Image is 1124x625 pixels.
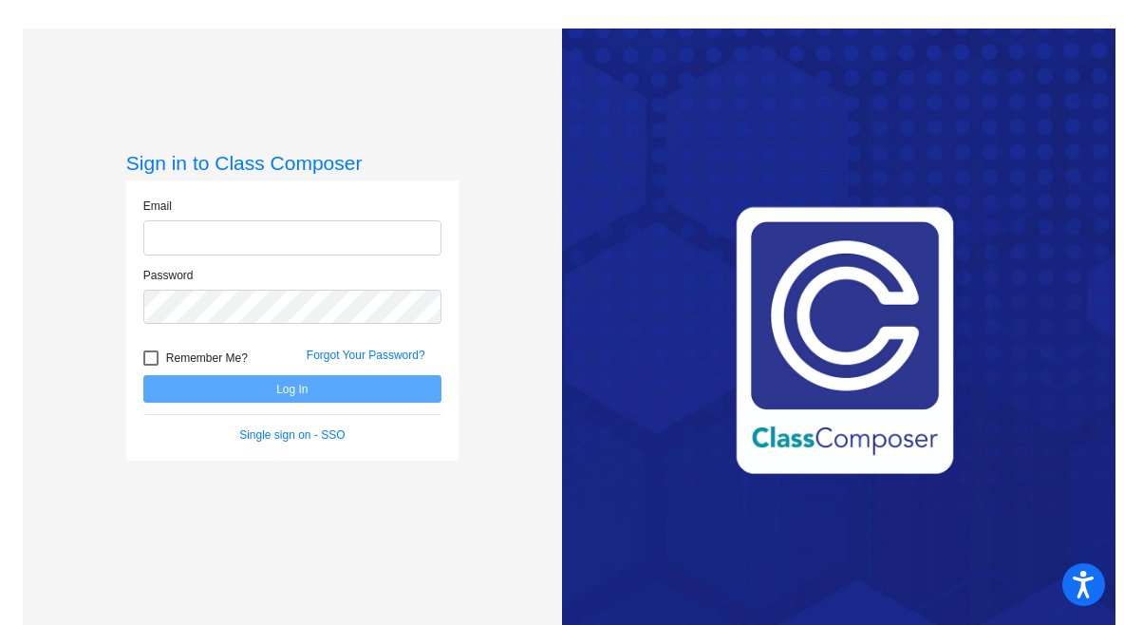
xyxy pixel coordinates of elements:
h3: Sign in to Class Composer [126,151,459,175]
label: Email [143,198,172,215]
label: Password [143,267,194,284]
button: Log In [143,375,441,403]
a: Single sign on - SSO [239,428,345,442]
span: Remember Me? [166,347,248,369]
a: Forgot Your Password? [307,349,425,362]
